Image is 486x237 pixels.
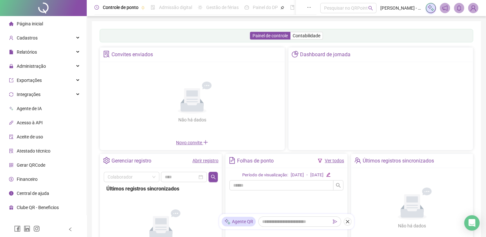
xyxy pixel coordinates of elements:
[242,172,288,179] div: Período de visualização:
[307,5,311,10] span: ellipsis
[464,215,480,231] div: Open Intercom Messenger
[9,149,13,153] span: solution
[203,140,208,145] span: plus
[106,185,215,193] div: Últimos registros sincronizados
[442,5,448,11] span: notification
[280,6,284,10] span: pushpin
[198,5,202,10] span: sun
[291,172,304,179] div: [DATE]
[318,158,322,163] span: filter
[333,219,337,224] span: send
[224,218,231,225] img: sparkle-icon.fc2bf0ac1784a2077858766a79e2daf3.svg
[281,223,292,233] span: loading
[310,172,323,179] div: [DATE]
[17,49,37,55] span: Relatórios
[17,177,38,182] span: Financeiro
[9,22,13,26] span: home
[9,163,13,167] span: qrcode
[159,5,192,10] span: Admissão digital
[325,158,344,163] a: Ver todos
[24,225,30,232] span: linkedin
[94,5,99,10] span: clock-circle
[292,51,298,57] span: pie-chart
[456,5,462,11] span: bell
[306,172,308,179] div: -
[468,3,478,13] img: 70268
[9,50,13,54] span: file
[176,140,208,145] span: Novo convite
[380,4,422,12] span: [PERSON_NAME] - [PERSON_NAME]
[252,33,288,38] span: Painel de controle
[427,4,434,12] img: sparkle-icon.fc2bf0ac1784a2077858766a79e2daf3.svg
[17,162,45,168] span: Gerar QRCode
[192,158,218,163] a: Abrir registro
[300,49,350,60] div: Dashboard de jornada
[103,5,138,10] span: Controle de ponto
[103,51,110,57] span: solution
[33,225,40,232] span: instagram
[363,155,434,166] div: Últimos registros sincronizados
[151,5,155,10] span: file-done
[9,177,13,181] span: dollar
[163,116,222,123] div: Não há dados
[9,92,13,97] span: sync
[17,205,59,210] span: Clube QR - Beneficios
[244,5,249,10] span: dashboard
[9,78,13,83] span: export
[9,135,13,139] span: audit
[111,49,153,60] div: Convites enviados
[345,219,350,224] span: close
[237,155,274,166] div: Folhas de ponto
[326,172,330,177] span: edit
[293,33,320,38] span: Contabilidade
[17,106,42,111] span: Agente de IA
[222,217,256,226] div: Agente QR
[14,225,21,232] span: facebook
[17,92,40,97] span: Integrações
[68,227,73,232] span: left
[211,174,216,180] span: search
[17,21,43,26] span: Página inicial
[17,78,42,83] span: Exportações
[290,5,295,10] span: book
[9,191,13,196] span: info-circle
[206,5,239,10] span: Gestão de férias
[9,205,13,210] span: gift
[111,155,151,166] div: Gerenciar registro
[17,191,49,196] span: Central de ajuda
[17,35,38,40] span: Cadastros
[336,183,341,188] span: search
[103,157,110,164] span: setting
[383,222,442,229] div: Não há dados
[9,64,13,68] span: lock
[17,64,46,69] span: Administração
[368,6,373,11] span: search
[9,120,13,125] span: api
[17,148,50,154] span: Atestado técnico
[9,36,13,40] span: user-add
[17,120,43,125] span: Acesso à API
[253,5,278,10] span: Painel do DP
[17,134,43,139] span: Aceite de uso
[141,6,145,10] span: pushpin
[354,157,361,164] span: team
[229,157,235,164] span: file-text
